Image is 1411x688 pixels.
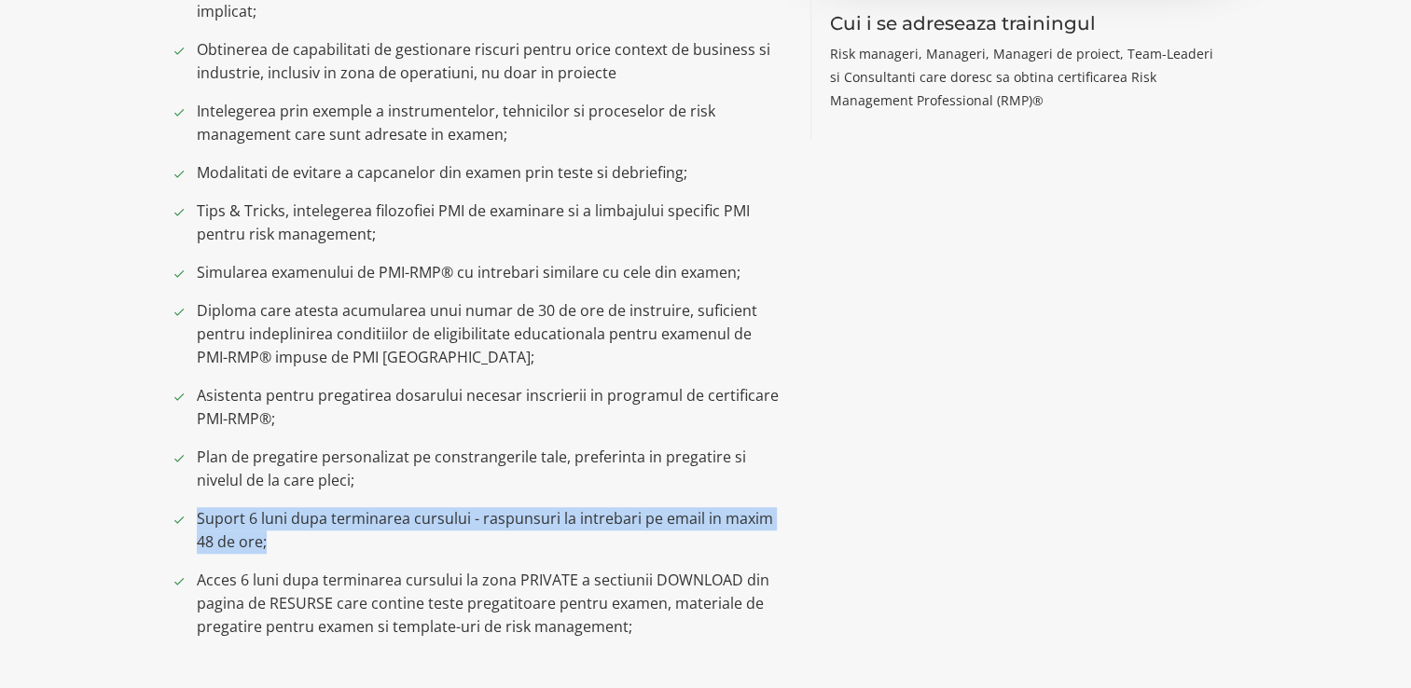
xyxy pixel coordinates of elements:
span: Tips & Tricks, intelegerea filozofiei PMI de examinare si a limbajului specific PMI pentru risk m... [197,200,783,246]
span: Plan de pregatire personalizat pe constrangerile tale, preferinta in pregatire si nivelul de la c... [197,446,783,492]
span: Diploma care atesta acumularea unui numar de 30 de ore de instruire, suficient pentru indeplinire... [197,299,783,369]
span: Suport 6 luni dupa terminarea cursului - raspunsuri la intrebari pe email in maxim 48 de ore; [197,507,783,554]
span: Modalitati de evitare a capcanelor din examen prin teste si debriefing; [197,161,783,185]
span: Asistenta pentru pregatirea dosarului necesar inscrierii in programul de certificare PMI-RMP®; [197,384,783,431]
h3: Cui i se adreseaza trainingul [830,13,1219,34]
span: Obtinerea de capabilitati de gestionare riscuri pentru orice context de business si industrie, in... [197,38,783,85]
span: Simularea examenului de PMI-RMP® cu intrebari similare cu cele din examen; [197,261,783,284]
span: Acces 6 luni dupa terminarea cursului la zona PRIVATE a sectiunii DOWNLOAD din pagina de RESURSE ... [197,569,783,639]
p: Risk manageri, Manageri, Manageri de proiect, Team-Leaderi si Consultanti care doresc sa obtina c... [830,42,1219,112]
span: Intelegerea prin exemple a instrumentelor, tehnicilor si proceselor de risk management care sunt ... [197,100,783,146]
